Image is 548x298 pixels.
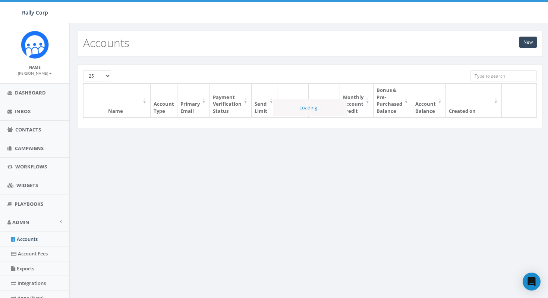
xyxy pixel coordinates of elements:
h2: Accounts [83,37,129,49]
span: Contacts [15,126,41,133]
th: Payment Verification Status [210,84,252,117]
th: Send Limit [252,84,277,117]
span: Campaigns [15,145,44,152]
span: Playbooks [15,201,43,207]
a: [PERSON_NAME] [18,69,52,76]
small: [PERSON_NAME] [18,71,52,76]
th: Name [105,84,151,117]
input: Type to search [470,70,537,81]
span: Workflows [15,163,47,170]
th: Monthly Account Credit [340,84,374,117]
span: Widgets [16,182,38,189]
th: Bonus & Pre-Purchased Balance [374,84,412,117]
th: Primary Email [177,84,210,117]
div: Open Intercom Messenger [523,273,541,291]
img: Icon_1.png [21,31,49,59]
span: Dashboard [15,89,46,96]
span: Inbox [15,108,31,115]
a: New [519,37,537,48]
th: RVM Outbound [309,84,340,117]
th: Account Balance [412,84,446,117]
div: Loading... [273,99,347,116]
span: Admin [12,219,29,226]
th: SMS/MMS Outbound [277,84,309,117]
th: Account Type [151,84,177,117]
th: Created on [446,84,502,117]
small: Name [29,65,41,70]
span: Rally Corp [22,9,48,16]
